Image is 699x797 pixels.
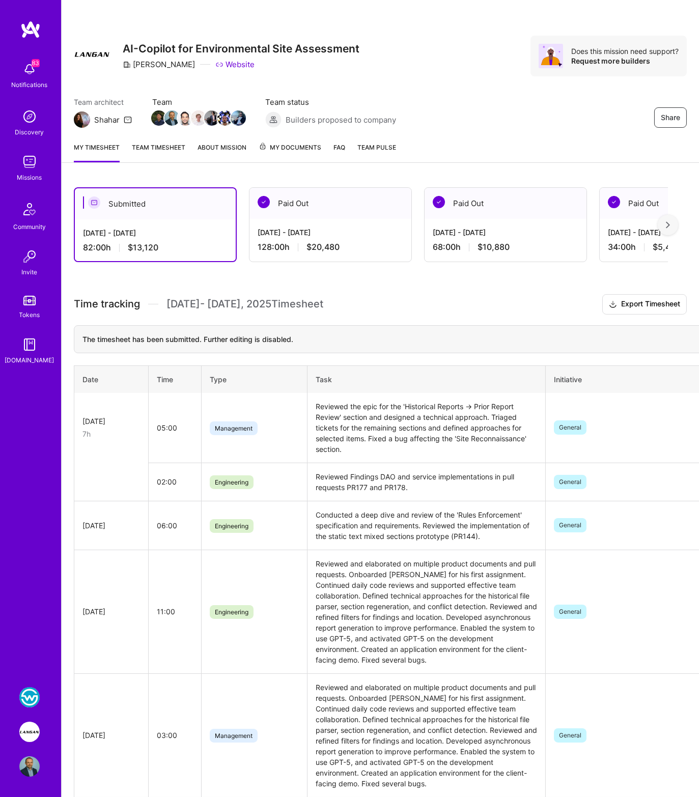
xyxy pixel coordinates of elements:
img: Team Member Avatar [204,110,219,126]
img: teamwork [19,152,40,172]
span: Share [661,112,680,123]
td: 06:00 [148,501,201,550]
td: Reviewed and elaborated on multiple product documents and pull requests. Onboarded [PERSON_NAME] ... [307,550,545,673]
div: Invite [22,267,38,277]
div: Request more builders [571,56,679,66]
span: Engineering [210,519,254,533]
img: discovery [19,106,40,127]
div: Does this mission need support? [571,46,679,56]
button: Share [654,107,687,128]
td: 05:00 [148,393,201,463]
div: [DATE] - [DATE] [83,227,228,238]
img: Team Architect [74,111,90,128]
img: bell [19,59,40,79]
img: Team Member Avatar [191,110,206,126]
img: Avatar [539,44,563,68]
a: Team Member Avatar [179,109,192,127]
div: [PERSON_NAME] [123,59,195,70]
img: Team Member Avatar [164,110,180,126]
div: Discovery [15,127,44,137]
span: Engineering [210,605,254,619]
a: Team Member Avatar [218,109,232,127]
span: [DATE] - [DATE] , 2025 Timesheet [166,298,323,310]
div: Shahar [94,115,120,125]
td: Reviewed Findings DAO and service implementations in pull requests PR177 and PR178. [307,463,545,501]
img: Community [17,197,42,221]
div: Notifications [12,79,48,90]
span: Team architect [74,97,132,107]
th: Type [201,365,307,393]
a: Team Pulse [357,142,396,162]
span: 83 [32,59,40,67]
div: [DOMAIN_NAME] [5,355,54,365]
span: General [554,605,586,619]
td: 02:00 [148,463,201,501]
span: $5,440 [653,242,681,252]
td: Reviewed and elaborated on multiple product documents and pull requests. Onboarded [PERSON_NAME] ... [307,673,545,797]
div: [DATE] - [DATE] [433,227,578,238]
span: $20,480 [306,242,340,252]
div: Paid Out [249,188,411,219]
img: Team Member Avatar [231,110,246,126]
a: Team Member Avatar [205,109,218,127]
span: General [554,475,586,489]
th: Date [74,365,149,393]
h3: AI-Copilot for Environmental Site Assessment [123,42,359,55]
div: 7h [82,429,140,439]
i: icon Mail [124,116,132,124]
img: Langan: AI-Copilot for Environmental Site Assessment [19,722,40,742]
span: General [554,420,586,435]
div: 82:00 h [83,242,228,253]
div: [DATE] [82,520,140,531]
div: 128:00 h [258,242,403,252]
span: Builders proposed to company [286,115,396,125]
div: Paid Out [425,188,586,219]
img: Invite [19,246,40,267]
div: Community [13,221,46,232]
a: About Mission [198,142,246,162]
img: tokens [23,296,36,305]
img: Builders proposed to company [265,111,282,128]
a: Langan: AI-Copilot for Environmental Site Assessment [17,722,42,742]
a: Team timesheet [132,142,185,162]
a: Team Member Avatar [192,109,205,127]
img: WSC Sports: Real-Time Multilingual Captions [19,687,40,707]
img: Team Member Avatar [178,110,193,126]
span: $13,120 [128,242,158,253]
a: My Documents [259,142,321,162]
div: 68:00 h [433,242,578,252]
i: icon Download [609,299,617,310]
img: Team Member Avatar [217,110,233,126]
i: icon CompanyGray [123,61,131,69]
img: Paid Out [608,196,620,208]
div: Tokens [19,309,40,320]
button: Export Timesheet [602,294,687,315]
a: User Avatar [17,756,42,777]
img: guide book [19,334,40,355]
td: 11:00 [148,550,201,673]
a: My timesheet [74,142,120,162]
div: Submitted [75,188,236,219]
span: Management [210,421,258,435]
img: right [666,221,670,229]
a: Team Member Avatar [165,109,179,127]
span: Team [152,97,245,107]
img: Submitted [88,196,100,209]
span: My Documents [259,142,321,153]
img: Company Logo [74,36,110,72]
span: General [554,518,586,532]
div: Missions [17,172,42,183]
span: Engineering [210,475,254,489]
div: [DATE] [82,730,140,741]
div: [DATE] - [DATE] [258,227,403,238]
a: Website [215,59,255,70]
a: WSC Sports: Real-Time Multilingual Captions [17,687,42,707]
a: Team Member Avatar [232,109,245,127]
th: Task [307,365,545,393]
span: Management [210,729,258,743]
img: User Avatar [19,756,40,777]
td: Conducted a deep dive and review of the 'Rules Enforcement' specification and requirements. Revie... [307,501,545,550]
th: Time [148,365,201,393]
img: Paid Out [258,196,270,208]
div: [DATE] [82,606,140,617]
